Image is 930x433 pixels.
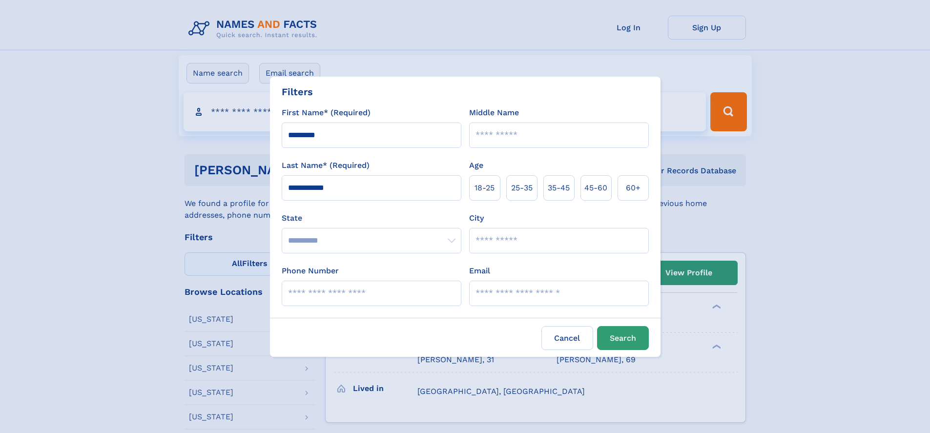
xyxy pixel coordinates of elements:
[626,182,641,194] span: 60+
[282,212,461,224] label: State
[282,107,371,119] label: First Name* (Required)
[548,182,570,194] span: 35‑45
[282,160,370,171] label: Last Name* (Required)
[282,84,313,99] div: Filters
[282,265,339,277] label: Phone Number
[469,212,484,224] label: City
[597,326,649,350] button: Search
[475,182,495,194] span: 18‑25
[469,265,490,277] label: Email
[541,326,593,350] label: Cancel
[584,182,607,194] span: 45‑60
[469,160,483,171] label: Age
[469,107,519,119] label: Middle Name
[511,182,533,194] span: 25‑35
